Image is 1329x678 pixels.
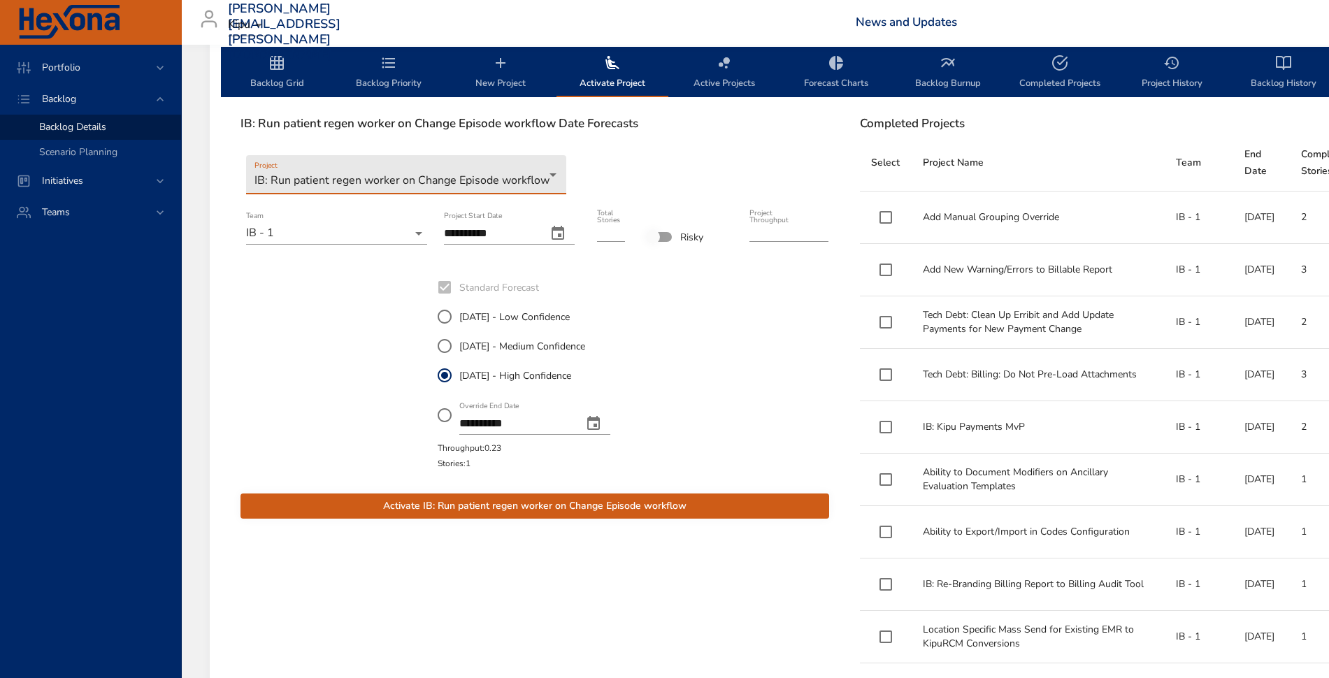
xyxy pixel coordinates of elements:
[1233,558,1290,611] td: [DATE]
[246,222,427,245] div: IB - 1
[459,412,571,435] input: Override End Datechange date
[459,280,539,295] span: Standard Forecast
[252,498,818,515] span: Activate IB: Run patient regen worker on Change Episode workflow
[541,217,575,250] button: change date
[453,55,548,92] span: New Project
[438,302,622,440] div: StandardForecast
[438,458,470,469] span: Stories: 1
[577,407,610,440] button: change date
[1165,454,1233,506] td: IB - 1
[912,401,1165,454] td: IB: Kipu Payments MvP
[39,120,106,134] span: Backlog Details
[912,192,1165,244] td: Add Manual Grouping Override
[459,403,519,410] label: Override End Date
[1165,401,1233,454] td: IB - 1
[246,155,566,194] div: IB: Run patient regen worker on Change Episode workflow
[912,506,1165,558] td: Ability to Export/Import in Codes Configuration
[677,55,772,92] span: Active Projects
[597,210,620,224] label: Total Stories
[565,55,660,92] span: Activate Project
[912,454,1165,506] td: Ability to Document Modifiers on Ancillary Evaluation Templates
[240,493,829,519] button: Activate IB: Run patient regen worker on Change Episode workflow
[341,55,436,92] span: Backlog Priority
[912,558,1165,611] td: IB: Re-Branding Billing Report to Billing Audit Tool
[1233,454,1290,506] td: [DATE]
[438,442,501,454] span: Throughput: 0.23
[1165,192,1233,244] td: IB - 1
[228,14,267,36] div: Kipu
[912,349,1165,401] td: Tech Debt: Billing: Do Not Pre-Load Attachments
[1233,135,1290,192] th: End Date
[31,61,92,74] span: Portfolio
[1165,611,1233,663] td: IB - 1
[749,210,809,224] label: Project Throughput
[789,55,884,92] span: Forecast Charts
[1233,244,1290,296] td: [DATE]
[1165,296,1233,349] td: IB - 1
[17,5,122,40] img: Hexona
[459,310,570,324] span: [DATE] - Low Confidence
[856,14,957,30] a: News and Updates
[1124,55,1219,92] span: Project History
[246,212,264,220] label: Team
[228,1,340,62] h3: [PERSON_NAME][EMAIL_ADDRESS][PERSON_NAME][DOMAIN_NAME]
[860,135,912,192] th: Select
[1233,349,1290,401] td: [DATE]
[680,230,703,245] span: Risky
[31,174,94,187] span: Initiatives
[912,296,1165,349] td: Tech Debt: Clean Up Erribit and Add Update Payments for New Payment Change
[912,135,1165,192] th: Project Name
[912,244,1165,296] td: Add New Warning/Errors to Billable Report
[1233,401,1290,454] td: [DATE]
[229,55,324,92] span: Backlog Grid
[900,55,996,92] span: Backlog Burnup
[31,92,87,106] span: Backlog
[240,117,829,131] h6: IB: Run patient regen worker on Change Episode workflow Date Forecasts
[1233,296,1290,349] td: [DATE]
[912,611,1165,663] td: Location Specific Mass Send for Existing EMR to KipuRCM Conversions
[459,339,585,354] span: [DATE] - Medium Confidence
[31,205,81,219] span: Teams
[1165,558,1233,611] td: IB - 1
[444,212,502,220] label: Project Start Date
[459,368,571,383] span: [DATE] - High Confidence
[1233,611,1290,663] td: [DATE]
[1165,506,1233,558] td: IB - 1
[1165,135,1233,192] th: Team
[1165,244,1233,296] td: IB - 1
[39,145,117,159] span: Scenario Planning
[1165,349,1233,401] td: IB - 1
[1012,55,1107,92] span: Completed Projects
[1233,506,1290,558] td: [DATE]
[1233,192,1290,244] td: [DATE]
